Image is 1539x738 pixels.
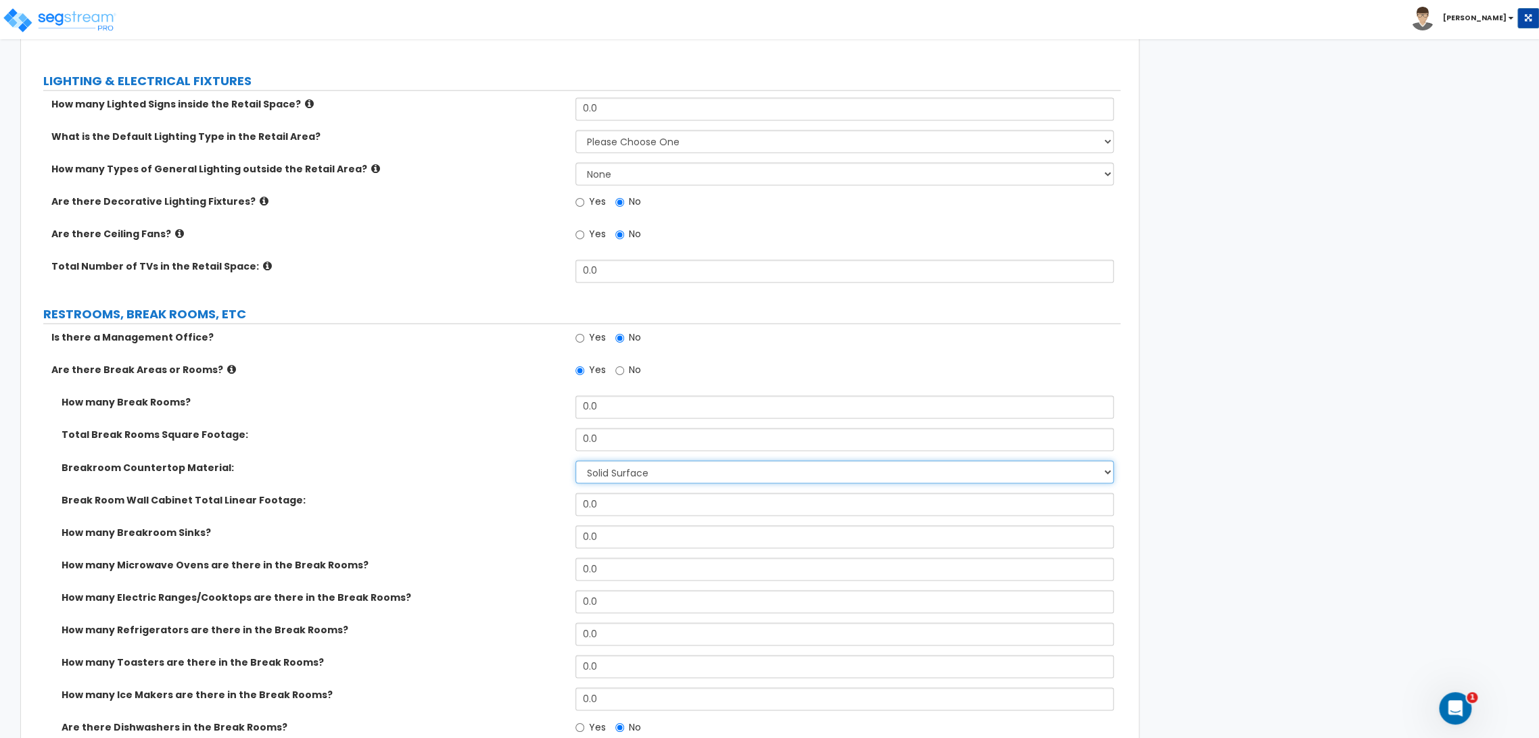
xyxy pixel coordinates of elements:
[62,460,234,474] label: Breakroom Countertop Material:
[575,227,584,242] input: Yes
[615,227,624,242] input: No
[615,720,624,735] input: No
[615,195,624,210] input: No
[575,363,584,378] input: Yes
[1443,13,1507,23] b: [PERSON_NAME]
[51,330,214,344] label: Is there a Management Office?
[371,164,380,174] i: click for more info!
[43,72,252,90] label: LIGHTING & ELECTRICAL FIXTURES
[305,99,314,109] i: click for more info!
[62,590,411,604] label: How many Electric Ranges/Cooktops are there in the Break Rooms?
[1467,692,1477,703] span: 1
[62,687,333,701] label: How many Ice Makers are there in the Break Rooms?
[62,525,211,539] label: How many Breakroom Sinks?
[615,330,624,345] input: No
[615,330,641,353] label: No
[175,228,184,239] i: click for more info!
[575,195,584,210] input: Yes
[227,364,236,374] i: click for more info!
[62,655,324,668] label: How many Toasters are there in the Break Rooms?
[62,493,306,506] label: Break Room Wall Cabinet Total Linear Footage:
[51,227,184,241] label: Are there Ceiling Fans?
[575,720,584,735] input: Yes
[615,363,641,386] label: No
[62,558,369,571] label: How many Microwave Ovens are there in the Break Rooms?
[260,196,268,206] i: click for more info!
[615,227,641,250] label: No
[575,363,606,386] label: Yes
[615,363,624,378] input: No
[575,330,584,345] input: Yes
[615,195,641,218] label: No
[43,305,246,323] label: RESTROOMS, BREAK ROOMS, ETC
[51,97,314,111] label: How many Lighted Signs inside the Retail Space?
[62,395,191,409] label: How many Break Rooms?
[51,162,380,176] label: How many Types of General Lighting outside the Retail Area?
[62,622,348,636] label: How many Refrigerators are there in the Break Rooms?
[1439,692,1471,724] iframe: Intercom live chat
[575,195,606,218] label: Yes
[51,195,268,208] label: Are there Decorative Lighting Fixtures?
[2,7,117,34] img: logo_pro_r.png
[575,227,606,250] label: Yes
[1411,7,1434,30] img: avatar.png
[575,330,606,353] label: Yes
[51,130,321,143] label: What is the Default Lighting Type in the Retail Area?
[51,363,236,376] label: Are there Break Areas or Rooms?
[51,260,272,273] label: Total Number of TVs in the Retail Space:
[263,261,272,271] i: click for more info!
[62,428,248,441] label: Total Break Rooms Square Footage:
[62,720,287,733] label: Are there Dishwashers in the Break Rooms?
